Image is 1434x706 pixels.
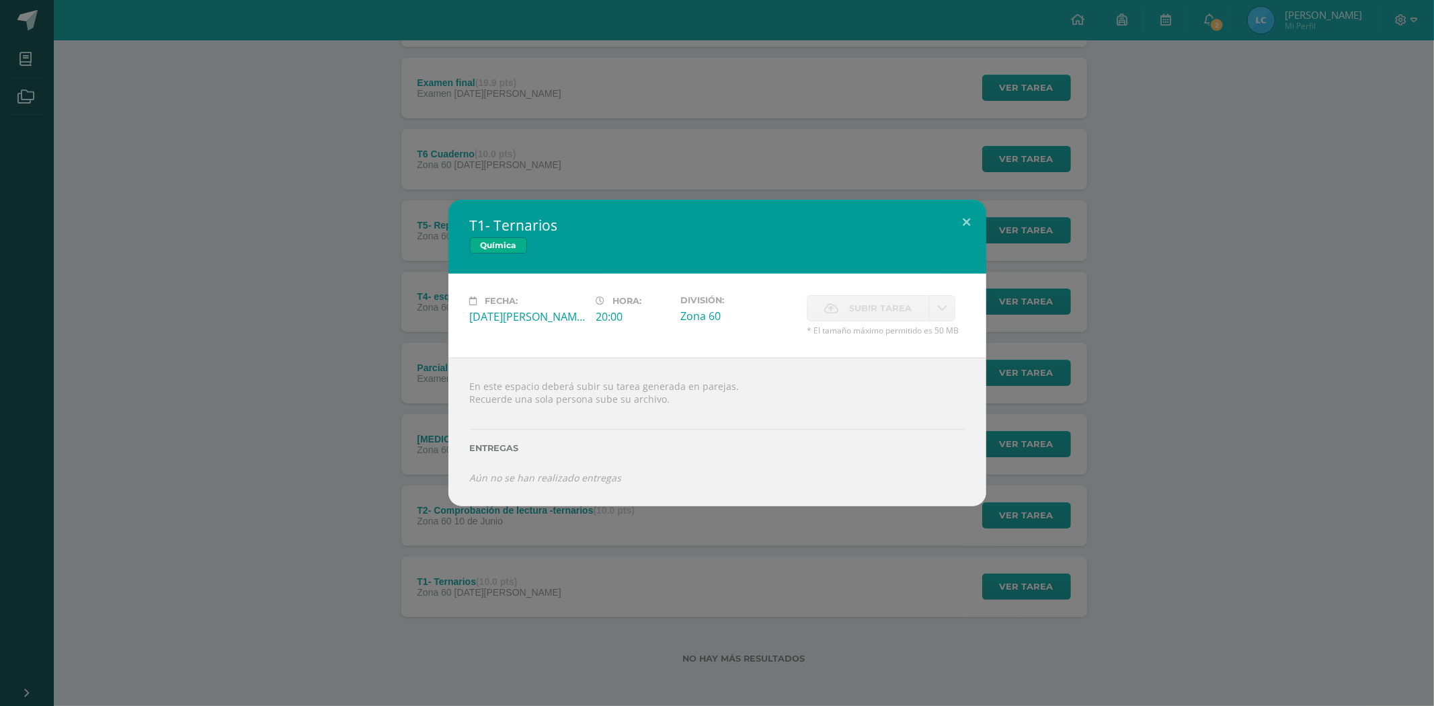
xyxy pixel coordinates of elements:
label: División: [680,295,796,305]
div: [DATE][PERSON_NAME] [470,309,586,324]
h2: T1- Ternarios [470,216,965,235]
button: Close (Esc) [948,200,986,245]
label: Entregas [470,443,965,453]
label: La fecha de entrega ha expirado [807,295,929,321]
div: En este espacio deberá subir su tarea generada en parejas. Recuerde una sola persona sube su arch... [448,358,986,506]
span: Subir tarea [849,296,912,321]
span: Fecha: [485,296,518,306]
span: * El tamaño máximo permitido es 50 MB [807,325,965,336]
a: La fecha de entrega ha expirado [929,295,955,321]
div: Zona 60 [680,309,796,323]
div: 20:00 [596,309,670,324]
span: Hora: [613,296,642,306]
span: Química [470,237,527,253]
i: Aún no se han realizado entregas [470,471,622,484]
